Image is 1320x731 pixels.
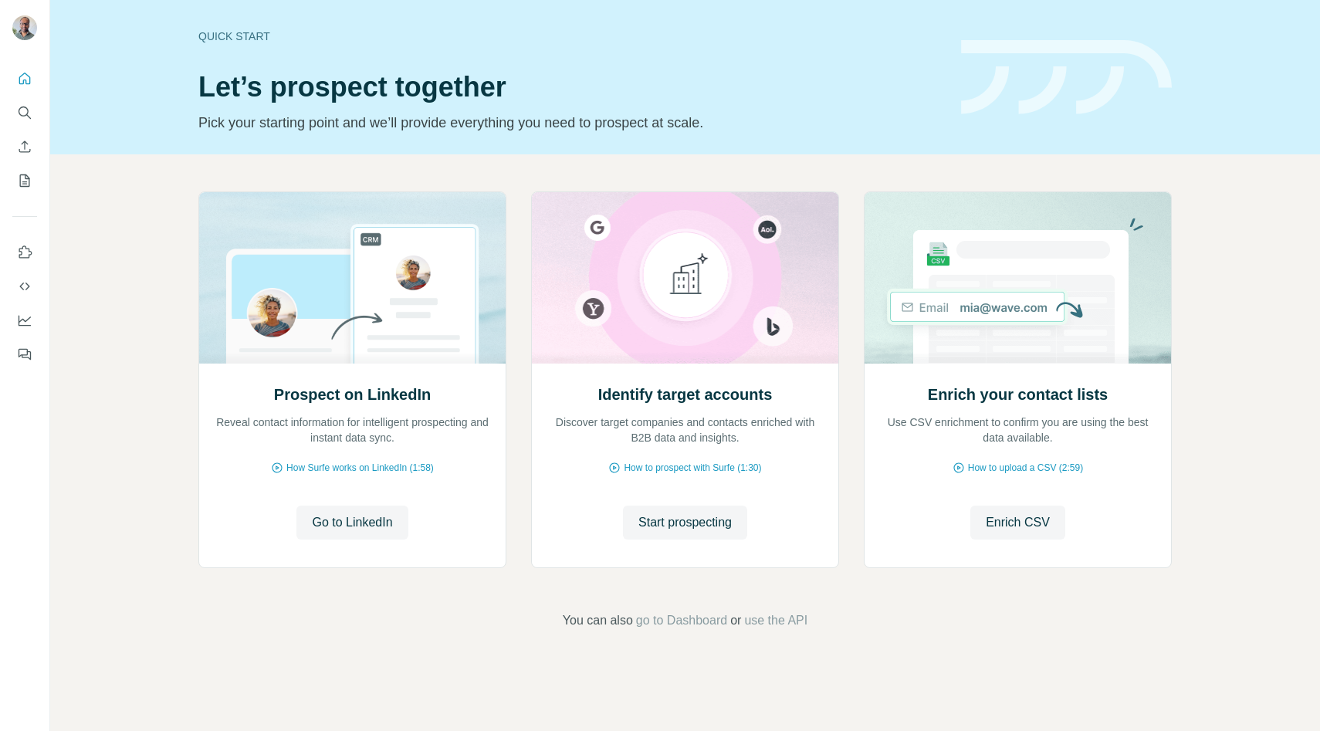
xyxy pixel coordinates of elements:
[12,340,37,368] button: Feedback
[864,192,1172,364] img: Enrich your contact lists
[730,611,741,630] span: or
[12,133,37,161] button: Enrich CSV
[968,461,1083,475] span: How to upload a CSV (2:59)
[12,306,37,334] button: Dashboard
[198,112,943,134] p: Pick your starting point and we’ll provide everything you need to prospect at scale.
[12,239,37,266] button: Use Surfe on LinkedIn
[286,461,434,475] span: How Surfe works on LinkedIn (1:58)
[624,461,761,475] span: How to prospect with Surfe (1:30)
[636,611,727,630] button: go to Dashboard
[547,415,823,445] p: Discover target companies and contacts enriched with B2B data and insights.
[598,384,773,405] h2: Identify target accounts
[274,384,431,405] h2: Prospect on LinkedIn
[563,611,633,630] span: You can also
[215,415,490,445] p: Reveal contact information for intelligent prospecting and instant data sync.
[12,272,37,300] button: Use Surfe API
[961,40,1172,115] img: banner
[623,506,747,540] button: Start prospecting
[880,415,1156,445] p: Use CSV enrichment to confirm you are using the best data available.
[312,513,392,532] span: Go to LinkedIn
[198,29,943,44] div: Quick start
[12,167,37,195] button: My lists
[12,15,37,40] img: Avatar
[198,72,943,103] h1: Let’s prospect together
[12,99,37,127] button: Search
[638,513,732,532] span: Start prospecting
[970,506,1065,540] button: Enrich CSV
[928,384,1108,405] h2: Enrich your contact lists
[744,611,807,630] button: use the API
[986,513,1050,532] span: Enrich CSV
[198,192,506,364] img: Prospect on LinkedIn
[531,192,839,364] img: Identify target accounts
[12,65,37,93] button: Quick start
[296,506,408,540] button: Go to LinkedIn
